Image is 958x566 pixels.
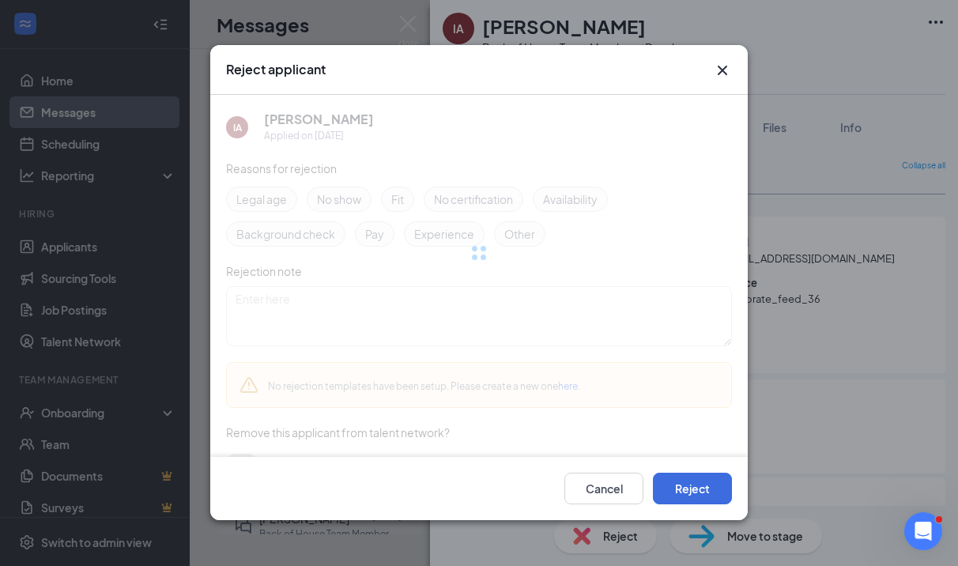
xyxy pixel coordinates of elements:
[713,61,732,80] button: Close
[904,512,942,550] iframe: Intercom live chat
[226,61,326,78] h3: Reject applicant
[713,61,732,80] svg: Cross
[564,474,643,505] button: Cancel
[653,474,732,505] button: Reject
